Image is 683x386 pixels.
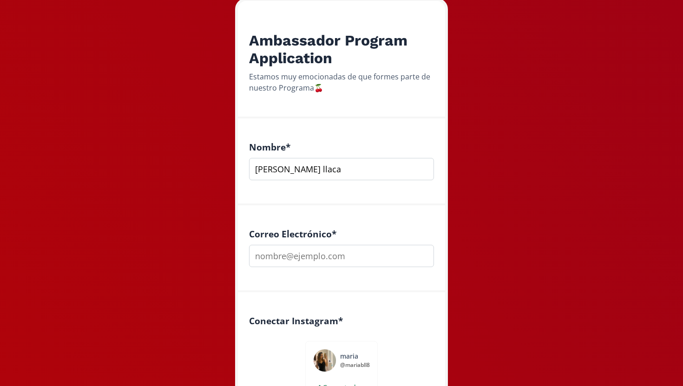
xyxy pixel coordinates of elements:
[249,245,434,267] input: nombre@ejemplo.com
[249,158,434,180] input: Escribe aquí tu respuesta...
[340,361,370,369] div: @ mariabll8
[249,315,434,326] h4: Conectar Instagram *
[249,229,434,239] h4: Correo Electrónico *
[340,351,370,361] div: maria
[313,349,336,372] img: 397314387_851536506348973_5015298710418966510_n.jpg
[249,142,434,152] h4: Nombre *
[249,32,434,67] h2: Ambassador Program Application
[249,71,434,93] div: Estamos muy emocionadas de que formes parte de nuestro Programa🍒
